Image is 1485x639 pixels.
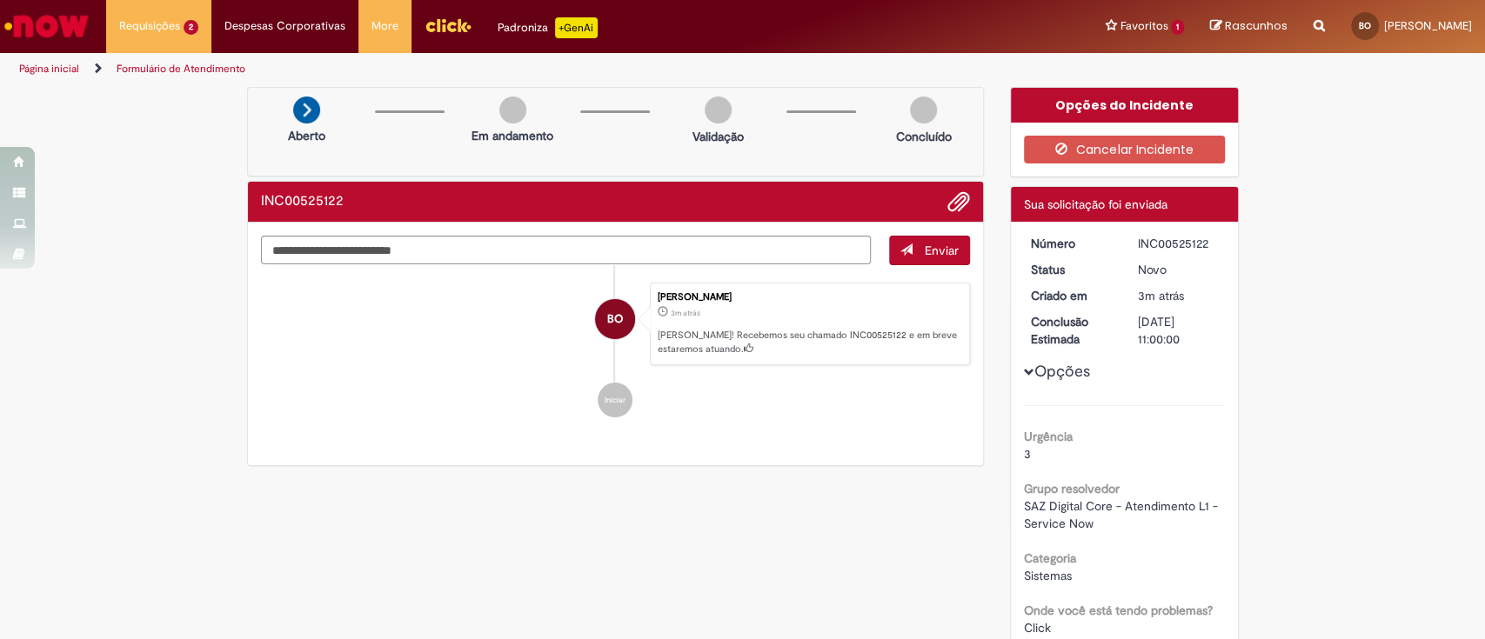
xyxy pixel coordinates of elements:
a: Página inicial [19,62,79,76]
span: More [371,17,398,35]
span: Favoritos [1120,17,1167,35]
b: Urgência [1024,429,1073,444]
span: BO [607,298,623,340]
div: Padroniza [498,17,598,38]
img: img-circle-grey.png [705,97,732,123]
time: 01/10/2025 08:57:44 [1138,288,1184,303]
div: [DATE] 11:00:00 [1138,313,1219,348]
span: Enviar [925,243,959,258]
div: 01/10/2025 08:57:44 [1138,287,1219,304]
ul: Trilhas de página [13,53,977,85]
img: img-circle-grey.png [910,97,937,123]
img: img-circle-grey.png [499,97,526,123]
div: Opções do Incidente [1011,88,1238,123]
p: [PERSON_NAME]! Recebemos seu chamado INC00525122 e em breve estaremos atuando. [658,329,960,356]
textarea: Digite sua mensagem aqui... [261,236,872,265]
span: 2 [184,20,198,35]
span: Sistemas [1024,568,1072,583]
time: 01/10/2025 08:57:44 [671,308,700,318]
span: SAZ Digital Core - Atendimento L1 - Service Now [1024,498,1221,531]
a: Rascunhos [1210,18,1288,35]
h2: INC00525122 Histórico de tíquete [261,194,344,210]
p: Validação [692,128,744,145]
p: Aberto [288,127,325,144]
button: Enviar [889,236,970,265]
div: [PERSON_NAME] [658,292,960,303]
span: Despesas Corporativas [224,17,345,35]
img: ServiceNow [2,9,91,43]
span: 3m atrás [671,308,700,318]
a: Formulário de Atendimento [117,62,245,76]
p: +GenAi [555,17,598,38]
span: Rascunhos [1225,17,1288,34]
b: Grupo resolvedor [1024,481,1120,496]
div: Beatriz Maluf Doria de Oliveira [595,299,635,339]
span: BO [1359,20,1371,31]
span: Click [1024,620,1051,636]
b: Onde você está tendo problemas? [1024,602,1213,618]
dt: Número [1018,235,1125,252]
span: 3m atrás [1138,288,1184,303]
div: Novo [1138,261,1219,278]
img: click_logo_yellow_360x200.png [425,12,472,38]
b: Categoria [1024,550,1076,566]
button: Cancelar Incidente [1024,136,1225,163]
button: Adicionar anexos [947,190,970,213]
ul: Histórico de tíquete [261,265,971,436]
dt: Status [1018,261,1125,278]
img: arrow-next.png [293,97,320,123]
dt: Criado em [1018,287,1125,304]
span: Requisições [119,17,180,35]
span: 3 [1024,446,1031,462]
li: Beatriz Maluf Doria de Oliveira [261,283,971,366]
span: Sua solicitação foi enviada [1024,196,1167,212]
span: 1 [1171,20,1184,35]
p: Em andamento [472,127,553,144]
div: INC00525122 [1138,235,1219,252]
span: [PERSON_NAME] [1384,18,1472,33]
p: Concluído [896,128,952,145]
dt: Conclusão Estimada [1018,313,1125,348]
